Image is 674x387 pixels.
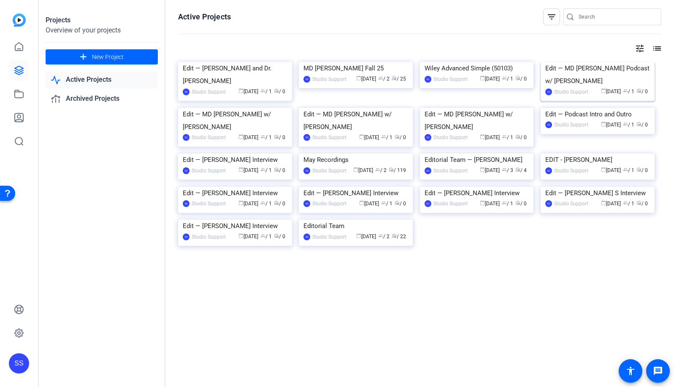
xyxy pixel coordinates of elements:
span: [DATE] [238,201,258,207]
span: radio [636,88,642,93]
span: radio [274,200,279,205]
span: / 0 [395,201,406,207]
span: / 0 [515,201,527,207]
div: SS [425,200,431,207]
div: Studio Support [433,75,468,83]
div: SS [545,167,552,174]
span: calendar_today [238,134,244,139]
span: group [375,167,380,172]
span: [DATE] [356,234,376,239]
div: Overview of your projects [46,25,158,35]
span: radio [392,233,397,238]
span: / 0 [274,167,285,173]
span: / 0 [274,89,285,94]
span: calendar_today [353,167,358,172]
span: [DATE] [359,134,379,140]
div: SS [183,234,189,240]
div: SS [425,76,431,83]
span: / 1 [502,134,513,140]
div: Studio Support [192,199,226,208]
span: [DATE] [356,76,376,82]
span: / 0 [515,134,527,140]
div: Edit — [PERSON_NAME] and Dr. [PERSON_NAME] [183,62,287,87]
div: Studio Support [433,167,468,175]
span: / 1 [502,76,513,82]
div: EDIT - [PERSON_NAME] [545,153,650,166]
span: group [623,200,628,205]
div: Edit — [PERSON_NAME] Interview [183,187,287,199]
div: Editorial Team [303,220,408,232]
span: [DATE] [480,201,500,207]
span: / 1 [623,122,634,128]
div: Studio Support [192,88,226,96]
span: calendar_today [601,200,606,205]
span: / 22 [392,234,406,239]
div: Studio Support [554,121,588,129]
div: Studio Support [192,233,226,241]
input: Search [579,12,655,22]
span: / 119 [389,167,406,173]
mat-icon: add [78,52,89,62]
span: / 2 [378,234,390,239]
div: SS [303,167,310,174]
mat-icon: tune [635,43,645,54]
span: radio [274,134,279,139]
div: Studio Support [192,133,226,142]
span: [DATE] [359,201,379,207]
div: Studio Support [312,233,346,241]
span: radio [274,167,279,172]
span: group [623,121,628,126]
span: radio [636,121,642,126]
span: radio [515,134,520,139]
div: Edit — MD [PERSON_NAME] w/ [PERSON_NAME] [425,108,529,133]
div: Edit — [PERSON_NAME] Interview [425,187,529,199]
span: radio [636,167,642,172]
span: / 0 [395,134,406,140]
span: radio [395,200,400,205]
h1: Active Projects [178,12,231,22]
span: radio [515,167,520,172]
span: / 2 [378,76,390,82]
div: Studio Support [433,199,468,208]
div: Edit — [PERSON_NAME] Interview [303,187,408,199]
span: group [260,134,265,139]
span: [DATE] [238,167,258,173]
div: Wiley Advanced Simple (50103) [425,62,529,75]
span: / 0 [274,234,285,239]
span: / 0 [636,167,648,173]
span: / 0 [636,201,648,207]
span: / 1 [260,234,272,239]
span: [DATE] [601,201,621,207]
button: New Project [46,49,158,64]
div: SS [183,134,189,141]
div: Studio Support [312,75,346,83]
mat-icon: accessibility [625,366,636,376]
div: Studio Support [554,199,588,208]
span: calendar_today [238,167,244,172]
div: SS [545,200,552,207]
span: / 25 [392,76,406,82]
div: Editorial Team — [PERSON_NAME] [425,153,529,166]
span: calendar_today [480,200,485,205]
span: calendar_today [480,167,485,172]
span: / 0 [515,76,527,82]
span: group [381,134,386,139]
span: group [381,200,386,205]
span: [DATE] [238,89,258,94]
a: Active Projects [46,71,158,89]
span: / 0 [274,201,285,207]
span: radio [389,167,394,172]
span: calendar_today [601,167,606,172]
span: / 3 [502,167,513,173]
div: Studio Support [554,88,588,96]
span: group [502,134,507,139]
span: / 1 [623,201,634,207]
div: Edit — [PERSON_NAME] Interview [183,153,287,166]
span: radio [274,233,279,238]
span: group [502,167,507,172]
span: radio [515,75,520,81]
span: calendar_today [480,75,485,81]
div: SS [9,353,29,374]
div: Edit — MD [PERSON_NAME] Podcast w/ [PERSON_NAME] [545,62,650,87]
span: New Project [92,53,124,62]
